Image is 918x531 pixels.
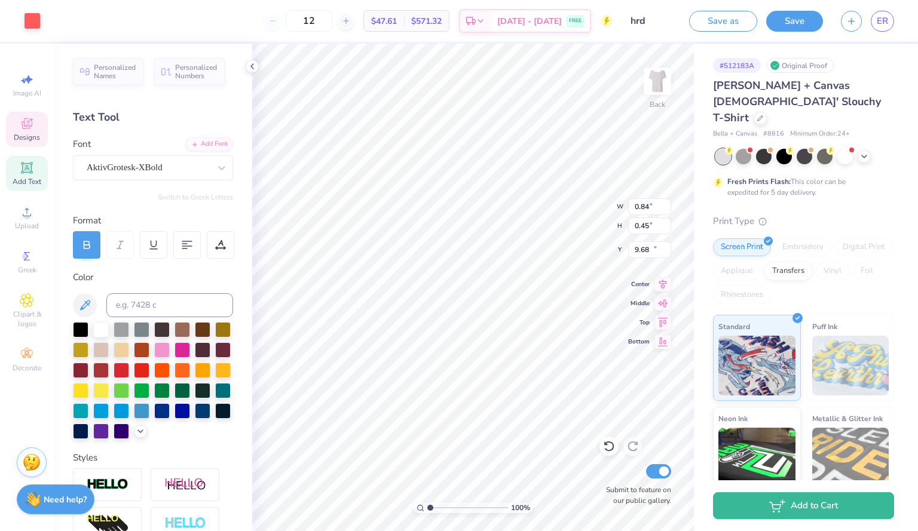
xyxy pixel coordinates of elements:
div: Digital Print [835,238,893,256]
div: Print Type [713,214,894,228]
div: Styles [73,451,233,465]
div: Back [650,99,665,110]
div: Screen Print [713,238,771,256]
span: Top [628,318,650,327]
span: # 8816 [763,129,784,139]
div: Applique [713,262,761,280]
img: Stroke [87,478,128,492]
img: Metallic & Glitter Ink [812,428,889,487]
label: Font [73,137,91,151]
div: Add Font [186,137,233,151]
img: Standard [718,336,795,395]
div: Vinyl [816,262,849,280]
span: Personalized Numbers [175,63,218,80]
div: Embroidery [775,238,831,256]
span: $571.32 [411,15,442,27]
button: Save [766,11,823,32]
span: ER [877,14,888,28]
span: Minimum Order: 24 + [790,129,850,139]
span: Bottom [628,337,650,346]
span: Image AI [13,88,41,98]
div: Transfers [764,262,812,280]
span: Upload [15,221,39,231]
span: Clipart & logos [6,309,48,329]
div: Foil [853,262,881,280]
label: Submit to feature on our public gallery. [599,484,671,506]
span: FREE [569,17,582,25]
div: Original Proof [767,58,834,73]
span: Puff Ink [812,320,837,333]
a: ER [871,11,894,32]
span: Middle [628,299,650,308]
span: Standard [718,320,750,333]
img: Negative Space [164,517,206,530]
span: [DATE] - [DATE] [497,15,562,27]
div: Color [73,271,233,284]
div: Rhinestones [713,286,771,304]
span: Center [628,280,650,288]
div: Text Tool [73,109,233,125]
button: Save as [689,11,757,32]
span: Greek [18,265,36,275]
div: This color can be expedited for 5 day delivery. [727,176,874,198]
button: Add to Cart [713,492,894,519]
img: Shadow [164,477,206,492]
span: Designs [14,133,40,142]
img: Puff Ink [812,336,889,395]
span: $47.61 [371,15,397,27]
span: Bella + Canvas [713,129,757,139]
span: Add Text [13,177,41,186]
input: – – [286,10,332,32]
img: Back [645,69,669,93]
input: e.g. 7428 c [106,293,233,317]
input: Untitled Design [622,9,680,33]
span: [PERSON_NAME] + Canvas [DEMOGRAPHIC_DATA]' Slouchy T-Shirt [713,78,881,125]
span: Neon Ink [718,412,748,425]
img: Neon Ink [718,428,795,487]
div: Format [73,214,234,228]
div: # 512183A [713,58,761,73]
strong: Need help? [44,494,87,505]
span: Decorate [13,363,41,373]
span: 100 % [511,502,530,513]
button: Switch to Greek Letters [158,192,233,202]
span: Personalized Names [94,63,136,80]
strong: Fresh Prints Flash: [727,177,791,186]
span: Metallic & Glitter Ink [812,412,883,425]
